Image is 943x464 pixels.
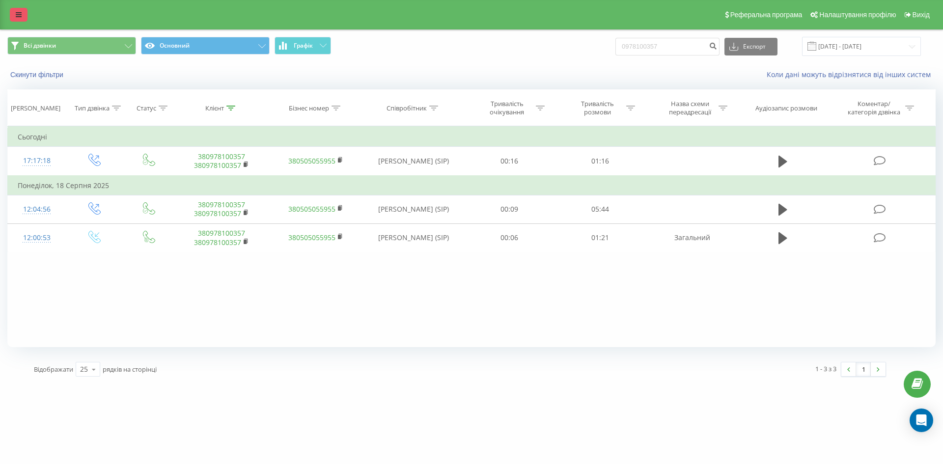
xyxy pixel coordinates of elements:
[464,147,555,176] td: 00:16
[7,37,136,55] button: Всі дзвінки
[555,147,645,176] td: 01:16
[18,228,56,247] div: 12:00:53
[205,104,224,112] div: Клієнт
[645,223,740,252] td: Загальний
[464,223,555,252] td: 00:06
[362,223,464,252] td: [PERSON_NAME] (SIP)
[362,147,464,176] td: [PERSON_NAME] (SIP)
[815,364,836,374] div: 1 - 3 з 3
[724,38,777,55] button: Експорт
[288,156,335,165] a: 380505055955
[767,70,936,79] a: Коли дані можуть відрізнятися вiд інших систем
[289,104,329,112] div: Бізнес номер
[571,100,624,116] div: Тривалість розмови
[845,100,903,116] div: Коментар/категорія дзвінка
[141,37,270,55] button: Основний
[615,38,720,55] input: Пошук за номером
[11,104,60,112] div: [PERSON_NAME]
[18,151,56,170] div: 17:17:18
[194,209,241,218] a: 380978100357
[80,364,88,374] div: 25
[8,127,936,147] td: Сьогодні
[198,200,245,209] a: 380978100357
[34,365,73,374] span: Відображати
[137,104,156,112] div: Статус
[194,238,241,247] a: 380978100357
[910,409,933,432] div: Open Intercom Messenger
[288,233,335,242] a: 380505055955
[8,176,936,195] td: Понеділок, 18 Серпня 2025
[103,365,157,374] span: рядків на сторінці
[555,223,645,252] td: 01:21
[294,42,313,49] span: Графік
[362,195,464,223] td: [PERSON_NAME] (SIP)
[18,200,56,219] div: 12:04:56
[464,195,555,223] td: 00:09
[730,11,803,19] span: Реферальна програма
[856,362,871,376] a: 1
[194,161,241,170] a: 380978100357
[24,42,56,50] span: Всі дзвінки
[664,100,716,116] div: Назва схеми переадресації
[819,11,896,19] span: Налаштування профілю
[555,195,645,223] td: 05:44
[198,152,245,161] a: 380978100357
[481,100,533,116] div: Тривалість очікування
[288,204,335,214] a: 380505055955
[913,11,930,19] span: Вихід
[75,104,110,112] div: Тип дзвінка
[198,228,245,238] a: 380978100357
[275,37,331,55] button: Графік
[755,104,817,112] div: Аудіозапис розмови
[387,104,427,112] div: Співробітник
[7,70,68,79] button: Скинути фільтри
